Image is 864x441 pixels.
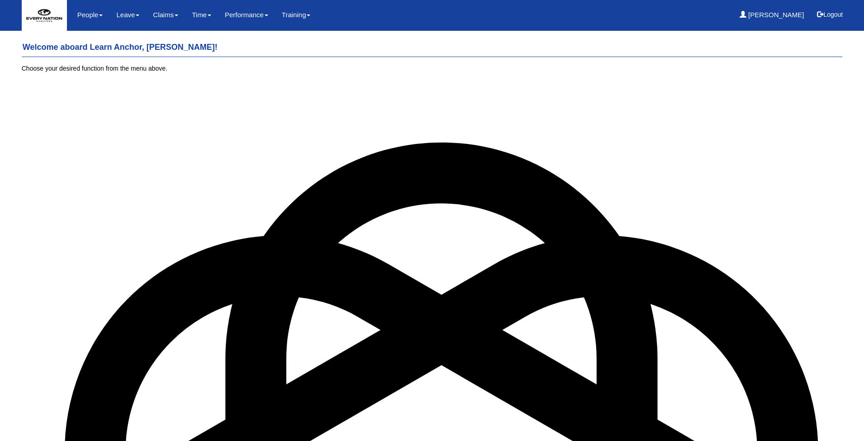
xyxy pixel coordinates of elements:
img: 2Q== [22,0,67,31]
a: Performance [225,5,268,25]
button: Logout [811,4,849,25]
p: Choose your desired function from the menu above. [22,64,843,73]
a: Time [192,5,211,25]
a: Leave [116,5,139,25]
a: Claims [153,5,178,25]
h4: Welcome aboard Learn Anchor, [PERSON_NAME]! [22,38,843,57]
a: People [77,5,103,25]
a: [PERSON_NAME] [740,5,804,25]
a: Training [282,5,311,25]
iframe: chat widget [826,405,855,432]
